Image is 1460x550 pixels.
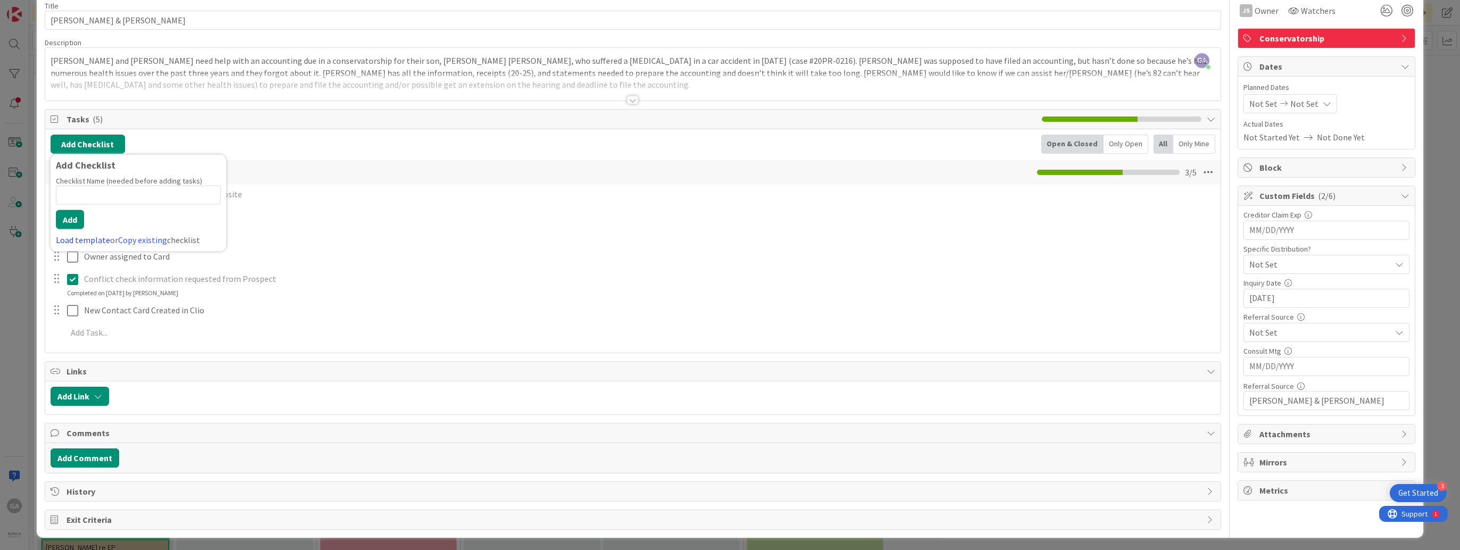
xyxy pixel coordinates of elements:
[1437,481,1447,491] div: 3
[1154,135,1173,154] div: All
[1041,135,1104,154] div: Open & Closed
[1301,4,1335,17] span: Watchers
[51,448,119,468] button: Add Comment
[51,135,125,154] button: Add Checklist
[1243,119,1409,130] span: Actual Dates
[1185,166,1197,179] span: 3 / 5
[67,365,1202,378] span: Links
[45,1,59,11] label: Title
[84,304,1213,316] p: New Contact Card Created in Clio
[1259,161,1396,174] span: Block
[1390,484,1447,502] div: Open Get Started checklist, remaining modules: 3
[1243,279,1409,287] div: Inquiry Date
[1173,135,1215,154] div: Only Mine
[1243,245,1409,253] div: Specific Distribution?
[1243,82,1409,93] span: Planned Dates
[1318,190,1335,201] span: ( 2/6 )
[1194,53,1209,68] span: GA
[56,210,84,229] button: Add
[1259,189,1396,202] span: Custom Fields
[118,235,167,245] a: Copy existing
[1249,326,1391,339] span: Not Set
[1259,60,1396,73] span: Dates
[1243,347,1409,355] div: Consult Mtg
[1243,381,1294,391] label: Referral Source
[1290,97,1318,110] span: Not Set
[67,288,178,298] div: Completed on [DATE] by [PERSON_NAME]
[67,427,1202,439] span: Comments
[67,485,1202,498] span: History
[1104,135,1148,154] div: Only Open
[22,2,48,14] span: Support
[56,235,110,245] a: Load template
[84,273,1213,285] p: Conflict check information requested from Prospect
[56,160,221,171] div: Add Checklist
[1259,428,1396,440] span: Attachments
[45,38,81,47] span: Description
[1259,456,1396,469] span: Mirrors
[84,251,1213,263] p: Owner assigned to Card
[84,188,1213,201] p: Inquiry received by phone, email, or website
[1259,484,1396,497] span: Metrics
[67,513,1202,526] span: Exit Criteria
[56,234,221,246] div: or checklist
[1249,221,1404,239] input: MM/DD/YYYY
[55,4,58,13] div: 1
[1243,131,1300,144] span: Not Started Yet
[1255,4,1279,17] span: Owner
[51,387,109,406] button: Add Link
[1249,357,1404,376] input: MM/DD/YYYY
[1243,211,1409,219] div: Creditor Claim Exp
[1398,488,1438,498] div: Get Started
[56,176,202,186] label: Checklist Name (needed before adding tasks)
[1249,97,1277,110] span: Not Set
[67,113,1037,126] span: Tasks
[93,114,103,124] span: ( 5 )
[45,11,1222,30] input: type card name here...
[1317,131,1365,144] span: Not Done Yet
[1249,258,1391,271] span: Not Set
[1249,289,1404,307] input: MM/DD/YYYY
[1240,4,1252,17] div: JS
[1243,313,1409,321] div: Referral Source
[84,220,1213,232] p: Details of inquiry added to Card
[51,55,1216,91] p: [PERSON_NAME] and [PERSON_NAME] need help with an accounting due in a conservatorship for their s...
[1259,32,1396,45] span: Conservatorship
